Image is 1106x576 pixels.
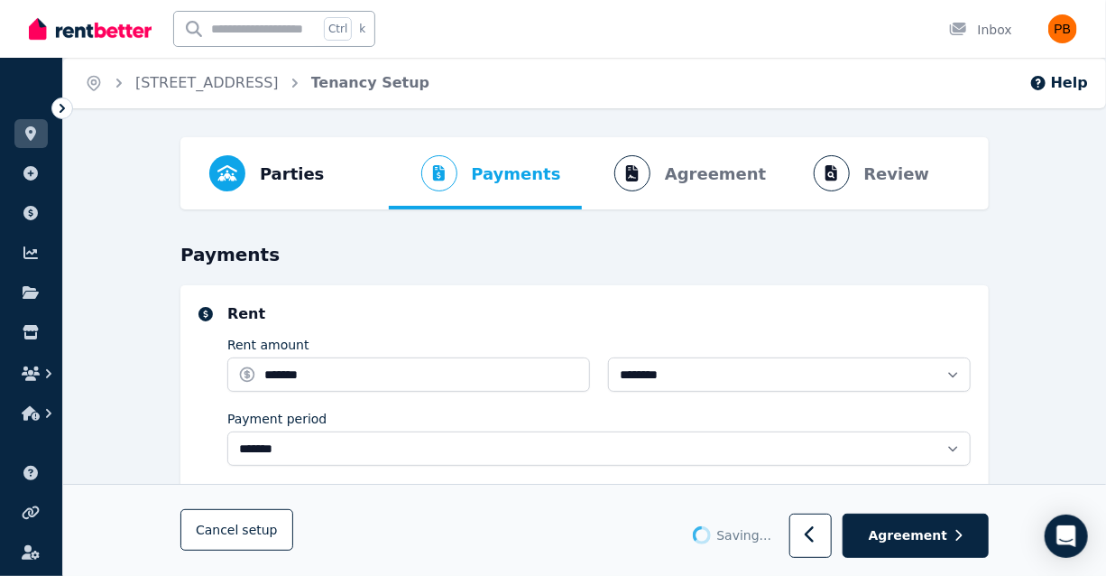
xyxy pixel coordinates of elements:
h3: Payments [180,242,989,267]
div: Inbox [949,21,1012,39]
h5: Rent [227,303,971,325]
img: RentBetter [29,15,152,42]
label: Payment period [227,410,327,428]
span: setup [242,522,277,540]
span: Agreement [869,527,948,545]
span: k [359,22,365,36]
span: Saving ... [716,527,771,545]
div: Open Intercom Messenger [1045,515,1088,558]
img: Phoebe Bacon [1048,14,1077,43]
span: Payments [472,162,561,187]
a: [STREET_ADDRESS] [135,74,279,91]
nav: Progress [180,137,989,209]
label: Rent amount [227,336,309,354]
button: Help [1029,72,1088,94]
nav: Breadcrumb [63,58,451,108]
span: Parties [260,162,324,187]
span: Tenancy Setup [311,72,430,94]
span: Cancel [196,524,278,538]
button: Payments [389,137,576,209]
button: Agreement [843,515,989,559]
span: Ctrl [324,17,352,41]
button: Cancelsetup [180,510,293,552]
button: Parties [195,137,338,209]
